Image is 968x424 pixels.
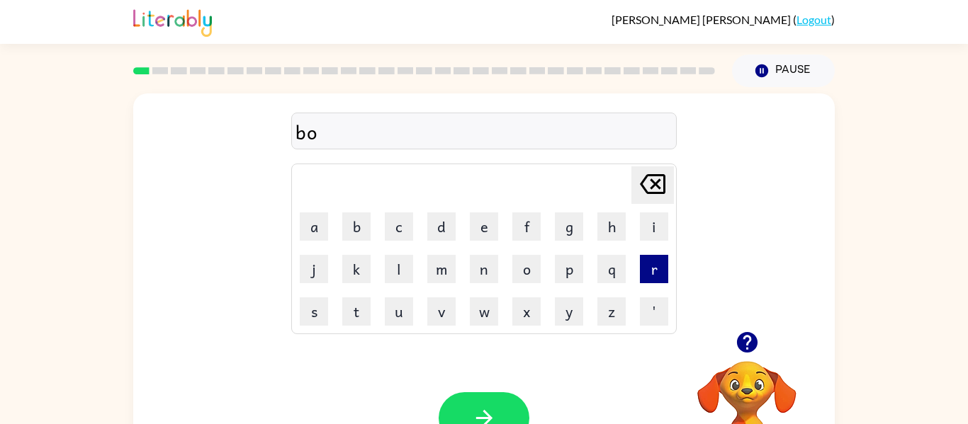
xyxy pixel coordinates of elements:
button: s [300,297,328,326]
img: Literably [133,6,212,37]
button: d [427,212,456,241]
button: w [470,297,498,326]
button: h [597,212,626,241]
button: f [512,212,541,241]
button: v [427,297,456,326]
button: e [470,212,498,241]
button: l [385,255,413,283]
button: t [342,297,371,326]
div: ( ) [612,13,835,26]
button: m [427,255,456,283]
button: n [470,255,498,283]
button: x [512,297,541,326]
button: Pause [732,55,835,87]
span: [PERSON_NAME] [PERSON_NAME] [612,13,793,26]
button: j [300,255,328,283]
button: o [512,255,541,283]
button: a [300,212,328,241]
button: c [385,212,413,241]
button: p [555,255,583,283]
div: bo [296,117,672,147]
button: g [555,212,583,241]
button: ' [640,297,668,326]
button: z [597,297,626,326]
button: b [342,212,371,241]
button: y [555,297,583,326]
button: q [597,255,626,283]
button: k [342,255,371,283]
a: Logout [797,13,831,26]
button: r [640,255,668,283]
button: i [640,212,668,241]
button: u [385,297,413,326]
